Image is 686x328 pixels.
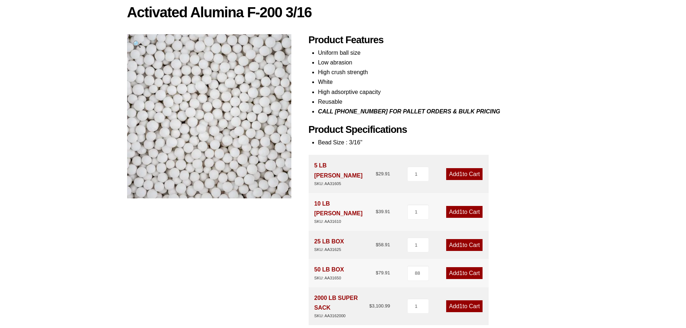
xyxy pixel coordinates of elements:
[318,138,559,147] li: Bead Size : 3/16"
[314,180,376,187] div: SKU: AA31605
[459,242,463,248] span: 1
[376,242,390,247] bdi: 58.91
[376,171,378,176] span: $
[314,313,369,319] div: SKU: AA3162000
[459,270,463,276] span: 1
[369,303,390,309] bdi: 3,100.99
[314,199,376,225] div: 10 LB [PERSON_NAME]
[314,218,376,225] div: SKU: AA31610
[376,270,378,275] span: $
[133,40,141,48] span: 🔍
[309,124,559,136] h2: Product Specifications
[459,209,463,215] span: 1
[318,58,559,67] li: Low abrasion
[318,97,559,107] li: Reusable
[376,270,390,275] bdi: 79.91
[459,303,463,309] span: 1
[318,87,559,97] li: High adsorptive capacity
[309,34,559,46] h2: Product Features
[318,48,559,58] li: Uniform ball size
[446,206,483,218] a: Add1to Cart
[314,265,344,281] div: 50 LB BOX
[127,5,559,20] h1: Activated Alumina F-200 3/16
[376,242,378,247] span: $
[318,108,500,114] i: CALL [PHONE_NUMBER] FOR PALLET ORDERS & BULK PRICING
[459,171,463,177] span: 1
[446,300,483,312] a: Add1to Cart
[446,267,483,279] a: Add1to Cart
[446,168,483,180] a: Add1to Cart
[318,67,559,77] li: High crush strength
[314,246,344,253] div: SKU: AA31625
[376,209,390,214] bdi: 39.91
[446,239,483,251] a: Add1to Cart
[376,209,378,214] span: $
[314,161,376,187] div: 5 LB [PERSON_NAME]
[314,275,344,282] div: SKU: AA31650
[314,237,344,253] div: 25 LB BOX
[314,293,369,319] div: 2000 LB SUPER SACK
[318,77,559,87] li: White
[127,34,147,54] a: View full-screen image gallery
[369,303,372,309] span: $
[376,171,390,176] bdi: 29.91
